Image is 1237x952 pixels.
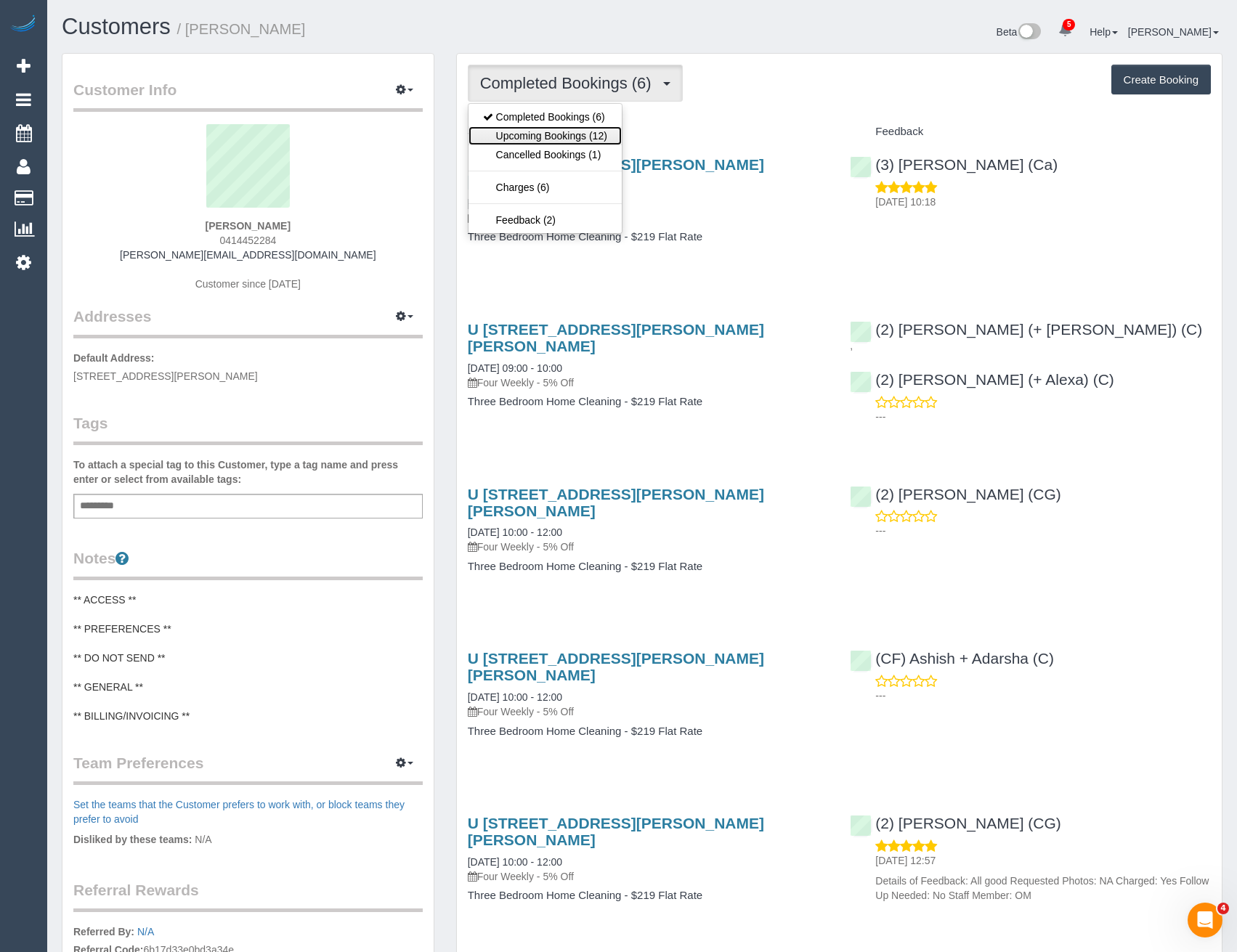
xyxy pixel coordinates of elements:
h4: Feedback [850,126,1211,138]
span: 5 [1063,19,1075,30]
img: New interface [1017,23,1041,42]
legend: Referral Rewards [73,879,423,912]
label: Referred By: [73,924,134,939]
strong: [PERSON_NAME] [206,220,291,232]
p: [DATE] 12:57 [875,853,1211,868]
a: Customers [62,14,171,39]
img: Automaid Logo [9,15,38,35]
p: --- [875,524,1211,538]
a: (CF) Ashish + Adarsha (C) [850,650,1054,667]
button: Create Booking [1111,65,1211,95]
a: Help [1090,26,1118,38]
h4: Three Bedroom Home Cleaning - $219 Flat Rate [468,396,829,408]
iframe: Intercom live chat [1188,903,1222,937]
a: (2) [PERSON_NAME] (CG) [850,815,1061,831]
span: [STREET_ADDRESS][PERSON_NAME] [73,370,258,382]
p: [DATE] 10:18 [875,195,1211,209]
label: Disliked by these teams: [73,832,192,847]
h4: Three Bedroom Home Cleaning - $219 Flat Rate [468,231,829,243]
button: Completed Bookings (6) [468,65,683,102]
a: [DATE] 10:00 - 12:00 [468,856,562,868]
a: U [STREET_ADDRESS][PERSON_NAME][PERSON_NAME] [468,815,764,848]
a: (2) [PERSON_NAME] (CG) [850,486,1061,503]
a: [DATE] 10:00 - 12:00 [468,526,562,538]
a: Beta [997,26,1042,38]
h4: Three Bedroom Home Cleaning - $219 Flat Rate [468,890,829,902]
p: Four Weekly - 5% Off [468,540,829,554]
p: Four Weekly - 5% Off [468,375,829,390]
legend: Customer Info [73,79,423,112]
h4: Service [468,126,829,138]
a: [DATE] 10:00 - 12:00 [468,691,562,703]
a: Upcoming Bookings (12) [469,126,622,145]
legend: Tags [73,412,423,445]
h4: Three Bedroom Home Cleaning - $219 Flat Rate [468,725,829,738]
a: 5 [1051,15,1079,46]
a: (2) [PERSON_NAME] (+ [PERSON_NAME]) (C) [850,321,1202,338]
p: Four Weekly - 5% Off [468,211,829,225]
p: Details of Feedback: All good Requested Photos: NA Charged: Yes Follow Up Needed: No Staff Member... [875,874,1211,903]
small: / [PERSON_NAME] [177,21,306,37]
span: Completed Bookings (6) [480,74,659,92]
a: (3) [PERSON_NAME] (Ca) [850,156,1058,173]
a: Feedback (2) [469,211,622,229]
a: [DATE] 09:00 - 10:00 [468,362,562,374]
a: [PERSON_NAME][EMAIL_ADDRESS][DOMAIN_NAME] [120,249,376,261]
a: Completed Bookings (6) [469,107,622,126]
p: --- [875,688,1211,703]
a: U [STREET_ADDRESS][PERSON_NAME][PERSON_NAME] [468,650,764,683]
p: --- [875,410,1211,424]
span: Customer since [DATE] [195,278,301,290]
legend: Notes [73,548,423,580]
label: To attach a special tag to this Customer, type a tag name and press enter or select from availabl... [73,457,423,487]
span: , [850,340,853,351]
span: 4 [1217,903,1229,914]
label: Default Address: [73,351,155,365]
span: 0414452284 [219,235,276,246]
p: Four Weekly - 5% Off [468,704,829,719]
span: N/A [195,834,211,845]
a: U [STREET_ADDRESS][PERSON_NAME][PERSON_NAME] [468,486,764,519]
h4: Three Bedroom Home Cleaning - $219 Flat Rate [468,561,829,573]
legend: Team Preferences [73,752,423,785]
a: (2) [PERSON_NAME] (+ Alexa) (C) [850,371,1114,388]
p: Four Weekly - 5% Off [468,869,829,884]
a: Set the teams that the Customer prefers to work with, or block teams they prefer to avoid [73,799,405,825]
a: N/A [137,926,154,937]
a: Cancelled Bookings (1) [469,145,622,164]
a: Charges (6) [469,178,622,197]
a: [PERSON_NAME] [1128,26,1219,38]
a: U [STREET_ADDRESS][PERSON_NAME][PERSON_NAME] [468,321,764,354]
